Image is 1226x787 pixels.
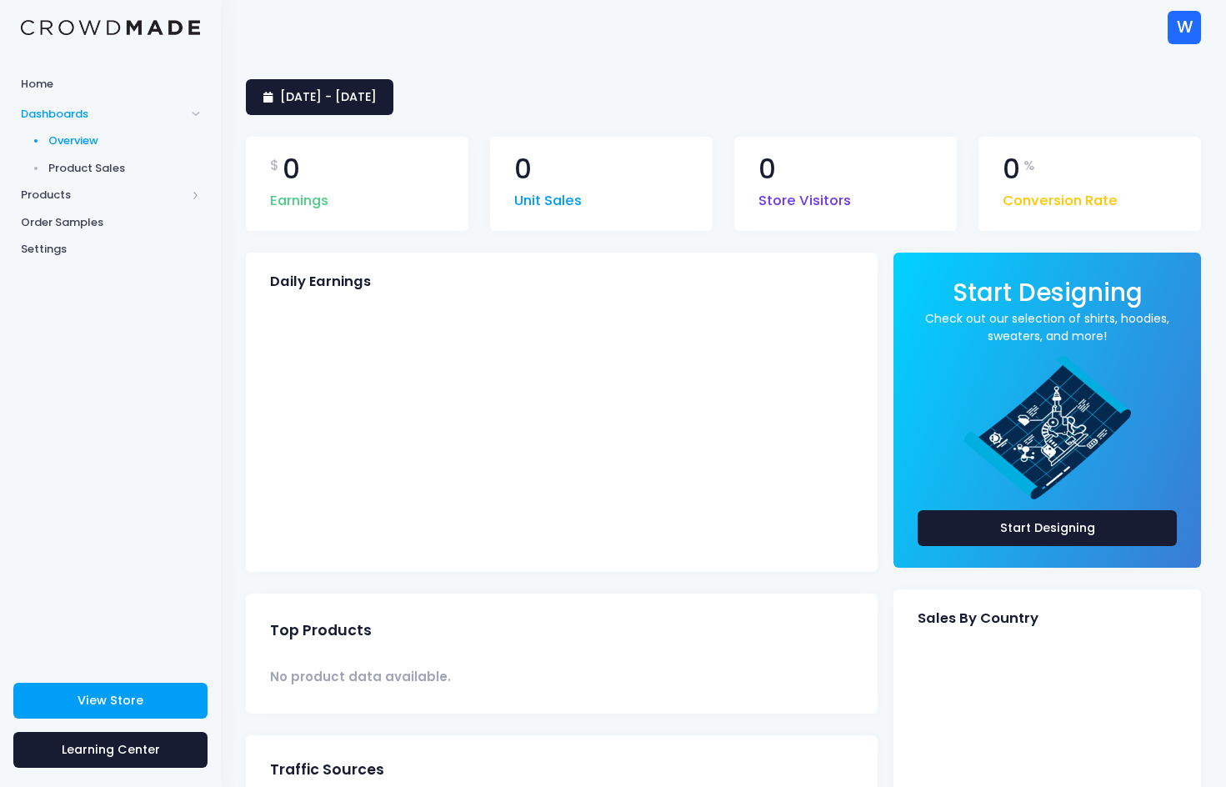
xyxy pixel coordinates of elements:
span: Dashboards [21,106,186,123]
span: Unit Sales [514,183,582,212]
span: Learning Center [62,741,160,758]
a: View Store [13,683,208,719]
span: Top Products [270,622,372,639]
span: Order Samples [21,214,200,231]
span: Overview [48,133,201,149]
a: Start Designing [953,289,1143,305]
span: % [1023,156,1035,176]
span: View Store [78,692,143,709]
span: Product Sales [48,160,201,177]
a: Start Designing [918,510,1177,546]
span: Traffic Sources [270,761,384,779]
span: 0 [758,156,776,183]
span: [DATE] - [DATE] [280,88,377,105]
span: $ [270,156,279,176]
span: Daily Earnings [270,273,371,290]
span: 0 [514,156,532,183]
span: Conversion Rate [1003,183,1118,212]
span: Home [21,76,200,93]
a: Learning Center [13,732,208,768]
span: Settings [21,241,200,258]
div: W [1168,11,1201,44]
a: [DATE] - [DATE] [246,79,393,115]
span: Start Designing [953,275,1143,309]
span: 0 [1003,156,1020,183]
span: Store Visitors [758,183,851,212]
span: Products [21,187,186,203]
span: No product data available. [270,668,451,686]
img: Logo [21,20,200,36]
span: Earnings [270,183,328,212]
span: 0 [283,156,300,183]
a: Check out our selection of shirts, hoodies, sweaters, and more! [918,310,1177,345]
span: Sales By Country [918,610,1038,627]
